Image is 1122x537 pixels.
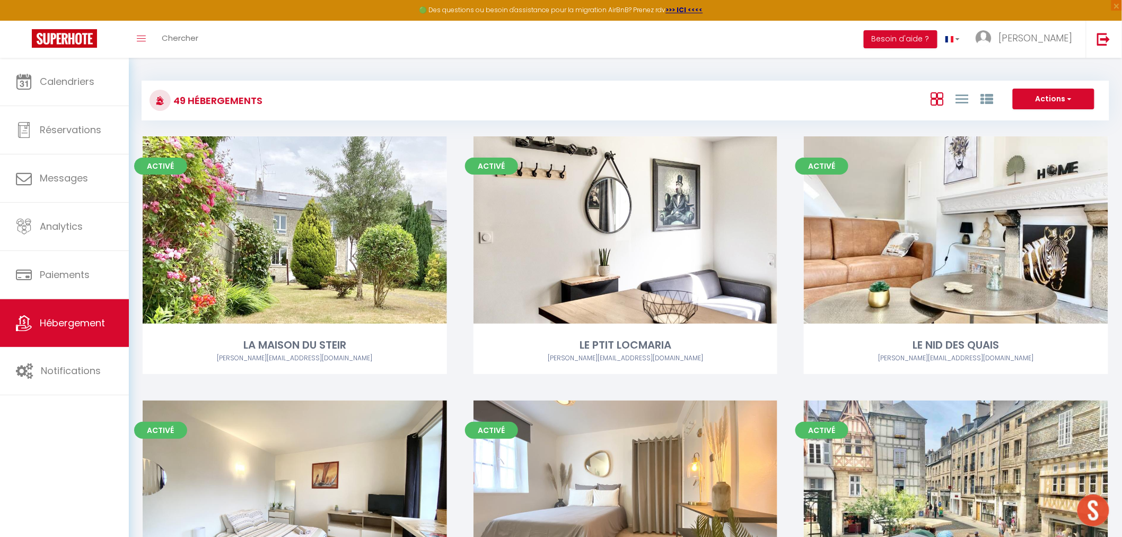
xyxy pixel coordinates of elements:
[143,353,447,363] div: Airbnb
[143,337,447,353] div: LA MAISON DU STEIR
[804,353,1108,363] div: Airbnb
[171,89,262,112] h3: 49 Hébergements
[931,90,943,107] a: Vue en Box
[40,171,88,185] span: Messages
[998,31,1073,45] span: [PERSON_NAME]
[1077,495,1109,526] div: Ouvrir le chat
[474,337,778,353] div: LE PTIT LOCMARIA
[968,21,1086,58] a: ... [PERSON_NAME]
[40,316,105,330] span: Hébergement
[465,422,518,439] span: Activé
[40,220,83,233] span: Analytics
[40,268,90,281] span: Paiements
[795,422,848,439] span: Activé
[465,158,518,175] span: Activé
[976,30,992,46] img: ...
[1013,89,1094,110] button: Actions
[804,337,1108,353] div: LE NID DES QUAIS
[864,30,937,48] button: Besoin d'aide ?
[980,90,993,107] a: Vue par Groupe
[32,29,97,48] img: Super Booking
[40,75,94,88] span: Calendriers
[956,90,968,107] a: Vue en Liste
[41,364,101,377] span: Notifications
[162,32,198,44] span: Chercher
[154,21,206,58] a: Chercher
[474,353,778,363] div: Airbnb
[40,123,101,136] span: Réservations
[666,5,703,14] a: >>> ICI <<<<
[134,422,187,439] span: Activé
[1097,32,1110,46] img: logout
[795,158,848,175] span: Activé
[134,158,187,175] span: Activé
